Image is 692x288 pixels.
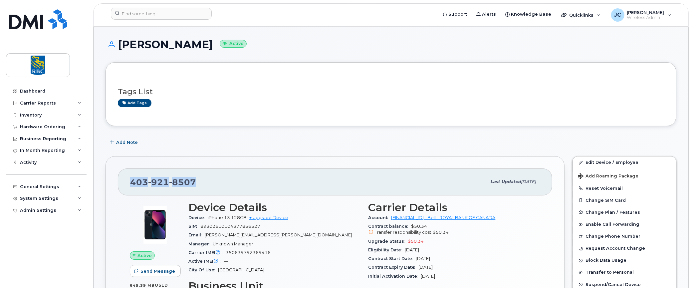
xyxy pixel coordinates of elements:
[208,215,247,220] span: iPhone 13 128GB
[130,177,196,187] span: 403
[408,239,424,244] span: $50.34
[416,256,430,261] span: [DATE]
[573,266,676,278] button: Transfer to Personal
[368,215,391,220] span: Account
[155,283,168,288] span: used
[585,222,639,227] span: Enable Call Forwarding
[106,39,676,50] h1: [PERSON_NAME]
[249,215,288,220] a: + Upgrade Device
[148,177,169,187] span: 921
[135,205,175,245] img: image20231002-3703462-1ig824h.jpeg
[220,40,247,48] small: Active
[368,247,405,252] span: Eligibility Date
[226,250,271,255] span: 350639792369416
[137,252,152,259] span: Active
[578,173,638,180] span: Add Roaming Package
[118,99,151,107] a: Add tags
[573,218,676,230] button: Enable Call Forwarding
[188,241,213,246] span: Manager
[573,182,676,194] button: Reset Voicemail
[368,201,541,213] h3: Carrier Details
[585,282,641,287] span: Suspend/Cancel Device
[368,265,419,270] span: Contract Expiry Date
[405,247,419,252] span: [DATE]
[368,274,421,279] span: Initial Activation Date
[205,232,352,237] span: [PERSON_NAME][EMAIL_ADDRESS][PERSON_NAME][DOMAIN_NAME]
[368,224,541,236] span: $50.34
[368,256,416,261] span: Contract Start Date
[188,267,218,272] span: City Of Use
[421,274,435,279] span: [DATE]
[490,179,521,184] span: Last updated
[218,267,264,272] span: [GEOGRAPHIC_DATA]
[433,230,449,235] span: $50.34
[188,232,205,237] span: Email
[573,242,676,254] button: Request Account Change
[188,250,226,255] span: Carrier IMEI
[521,179,536,184] span: [DATE]
[573,254,676,266] button: Block Data Usage
[391,215,496,220] a: [FINANCIAL_ID] - Bell - ROYAL BANK OF CANADA
[116,139,138,145] span: Add Note
[573,206,676,218] button: Change Plan / Features
[573,156,676,168] a: Edit Device / Employee
[106,136,143,148] button: Add Note
[188,259,224,264] span: Active IMEI
[188,215,208,220] span: Device
[118,88,664,96] h3: Tags List
[224,259,228,264] span: —
[419,265,433,270] span: [DATE]
[585,210,640,215] span: Change Plan / Features
[368,239,408,244] span: Upgrade Status
[573,194,676,206] button: Change SIM Card
[213,241,253,246] span: Unknown Manager
[375,230,432,235] span: Transfer responsibility cost
[130,283,155,288] span: 645.39 MB
[169,177,196,187] span: 8507
[130,265,181,277] button: Send Message
[573,230,676,242] button: Change Phone Number
[573,169,676,182] button: Add Roaming Package
[368,224,411,229] span: Contract balance
[188,201,360,213] h3: Device Details
[140,268,175,274] span: Send Message
[200,224,260,229] span: 89302610104377856527
[188,224,200,229] span: SIM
